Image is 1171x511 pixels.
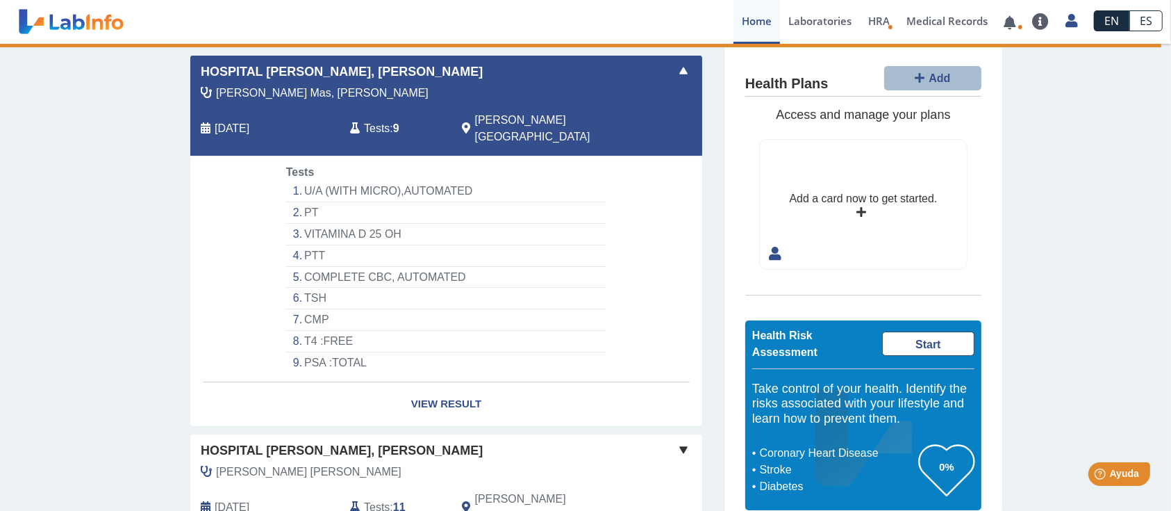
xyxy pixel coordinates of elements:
li: Coronary Heart Disease [756,445,919,462]
span: Hospital [PERSON_NAME], [PERSON_NAME] [201,441,483,460]
span: Hospital [PERSON_NAME], [PERSON_NAME] [201,63,483,81]
span: Beauchamp Irizarry, Ana [216,464,401,480]
iframe: Help widget launcher [1047,457,1156,496]
a: View Result [190,382,702,426]
li: Stroke [756,462,919,478]
li: Diabetes [756,478,919,495]
span: Tests [364,120,390,137]
li: PTT [286,245,606,267]
div: Add a card now to get started. [790,190,938,207]
a: ES [1129,10,1163,31]
span: 2025-09-22 [215,120,249,137]
li: PSA :TOTAL [286,352,606,373]
div: : [340,112,451,145]
span: Access and manage your plans [776,108,950,122]
li: T4 :FREE [286,331,606,352]
li: PT [286,202,606,224]
span: Start [915,339,940,350]
b: 9 [393,122,399,134]
button: Add [884,66,981,90]
span: Lopez Mas, Alejandro [216,85,429,102]
span: Health Risk Assessment [752,330,817,358]
h4: Health Plans [745,76,828,92]
h5: Take control of your health. Identify the risks associated with your lifestyle and learn how to p... [752,382,974,427]
li: TSH [286,288,606,309]
a: Start [882,332,974,356]
a: EN [1094,10,1129,31]
li: COMPLETE CBC, AUTOMATED [286,267,606,289]
h3: 0% [919,458,974,476]
li: U/A (WITH MICRO),AUTOMATED [286,181,606,202]
span: HRA [868,14,890,28]
span: Add [929,72,950,84]
span: Ponce, PR [475,112,629,145]
span: Tests [286,166,315,178]
li: CMP [286,309,606,331]
li: VITAMINA D 25 OH [286,224,606,245]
